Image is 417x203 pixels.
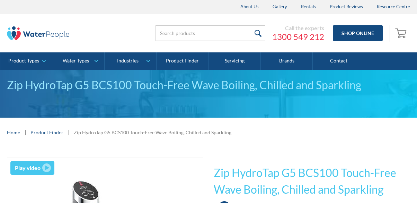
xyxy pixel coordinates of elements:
[272,32,324,42] a: 1300 549 212
[214,164,410,198] h1: Zip HydroTap G5 BCS100 Touch-Free Wave Boiling, Chilled and Sparkling
[8,58,39,64] div: Product Types
[63,58,89,64] div: Water Types
[272,25,324,32] div: Call the experts
[7,129,20,136] a: Home
[7,77,410,93] div: Zip HydroTap G5 BCS100 Touch-Free Wave Boiling, Chilled and Sparkling
[105,52,156,70] a: Industries
[333,25,383,41] a: Shop Online
[393,25,410,42] a: Open cart
[156,25,265,41] input: Search products
[30,129,63,136] a: Product Finder
[10,161,54,175] a: open lightbox
[395,27,408,39] img: shopping cart
[52,52,104,70] a: Water Types
[67,128,70,136] div: |
[7,26,69,40] img: The Water People
[117,58,139,64] div: Industries
[157,52,208,70] a: Product Finder
[24,128,27,136] div: |
[261,52,313,70] a: Brands
[0,52,52,70] a: Product Types
[209,52,261,70] a: Servicing
[15,164,41,172] div: Play video
[74,129,231,136] div: Zip HydroTap G5 BCS100 Touch-Free Wave Boiling, Chilled and Sparkling
[313,52,365,70] a: Contact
